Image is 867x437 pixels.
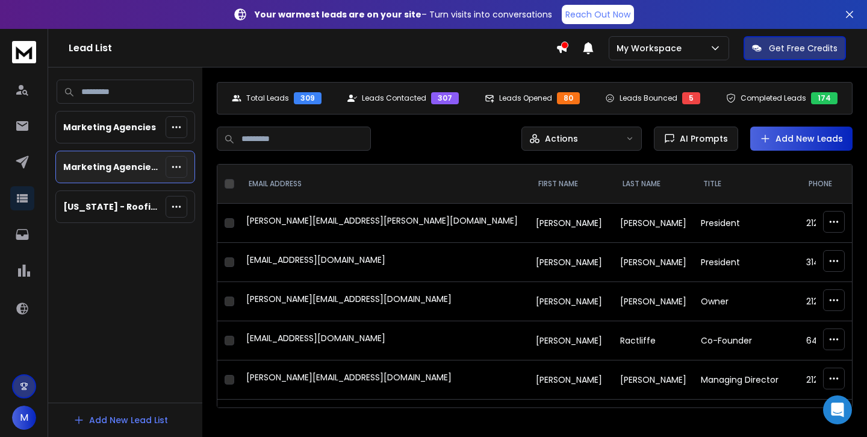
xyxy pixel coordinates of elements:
[12,406,36,430] button: M
[64,408,178,432] button: Add New Lead List
[246,93,289,103] p: Total Leads
[565,8,630,20] p: Reach Out Now
[682,92,700,104] div: 5
[431,92,459,104] div: 307
[557,92,580,104] div: 80
[562,5,634,24] a: Reach Out Now
[499,93,552,103] p: Leads Opened
[63,121,156,133] p: Marketing Agencies
[750,127,853,151] button: Add New Leads
[239,165,529,204] th: EMAIL ADDRESS
[694,282,799,321] td: Owner
[545,133,578,145] p: Actions
[799,204,867,243] td: 2122518200
[255,8,552,20] p: – Turn visits into conversations
[246,332,521,349] div: [EMAIL_ADDRESS][DOMAIN_NAME]
[799,321,867,360] td: 6464612333
[613,165,694,204] th: LAST NAME
[246,293,521,310] div: [PERSON_NAME][EMAIL_ADDRESS][DOMAIN_NAME]
[12,41,36,63] img: logo
[654,127,738,151] button: AI Prompts
[63,161,161,173] p: Marketing Agencies [DATE]
[823,395,852,424] div: Open Intercom Messenger
[613,204,694,243] td: [PERSON_NAME]
[529,204,613,243] td: [PERSON_NAME]
[620,93,677,103] p: Leads Bounced
[799,360,867,400] td: 2128759200
[613,321,694,360] td: Ractliffe
[529,165,613,204] th: FIRST NAME
[529,321,613,360] td: [PERSON_NAME]
[362,93,426,103] p: Leads Contacted
[617,42,686,54] p: My Workspace
[529,243,613,282] td: [PERSON_NAME]
[799,243,867,282] td: 3142758713
[255,8,421,20] strong: Your warmest leads are on your site
[63,201,161,213] p: [US_STATE] - Roofing Companies
[741,93,806,103] p: Completed Leads
[613,243,694,282] td: [PERSON_NAME]
[613,360,694,400] td: [PERSON_NAME]
[246,254,521,271] div: [EMAIL_ADDRESS][DOMAIN_NAME]
[246,215,521,231] div: [PERSON_NAME][EMAIL_ADDRESS][PERSON_NAME][DOMAIN_NAME]
[760,133,843,145] a: Add New Leads
[744,36,846,60] button: Get Free Credits
[246,371,521,388] div: [PERSON_NAME][EMAIL_ADDRESS][DOMAIN_NAME]
[799,165,867,204] th: Phone
[613,282,694,321] td: [PERSON_NAME]
[799,282,867,321] td: 2129747400
[529,282,613,321] td: [PERSON_NAME]
[694,165,799,204] th: title
[69,41,556,55] h1: Lead List
[811,92,837,104] div: 174
[694,321,799,360] td: Co-Founder
[694,243,799,282] td: President
[769,42,837,54] p: Get Free Credits
[675,133,728,145] span: AI Prompts
[694,204,799,243] td: President
[529,360,613,400] td: [PERSON_NAME]
[694,360,799,400] td: Managing Director
[294,92,322,104] div: 309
